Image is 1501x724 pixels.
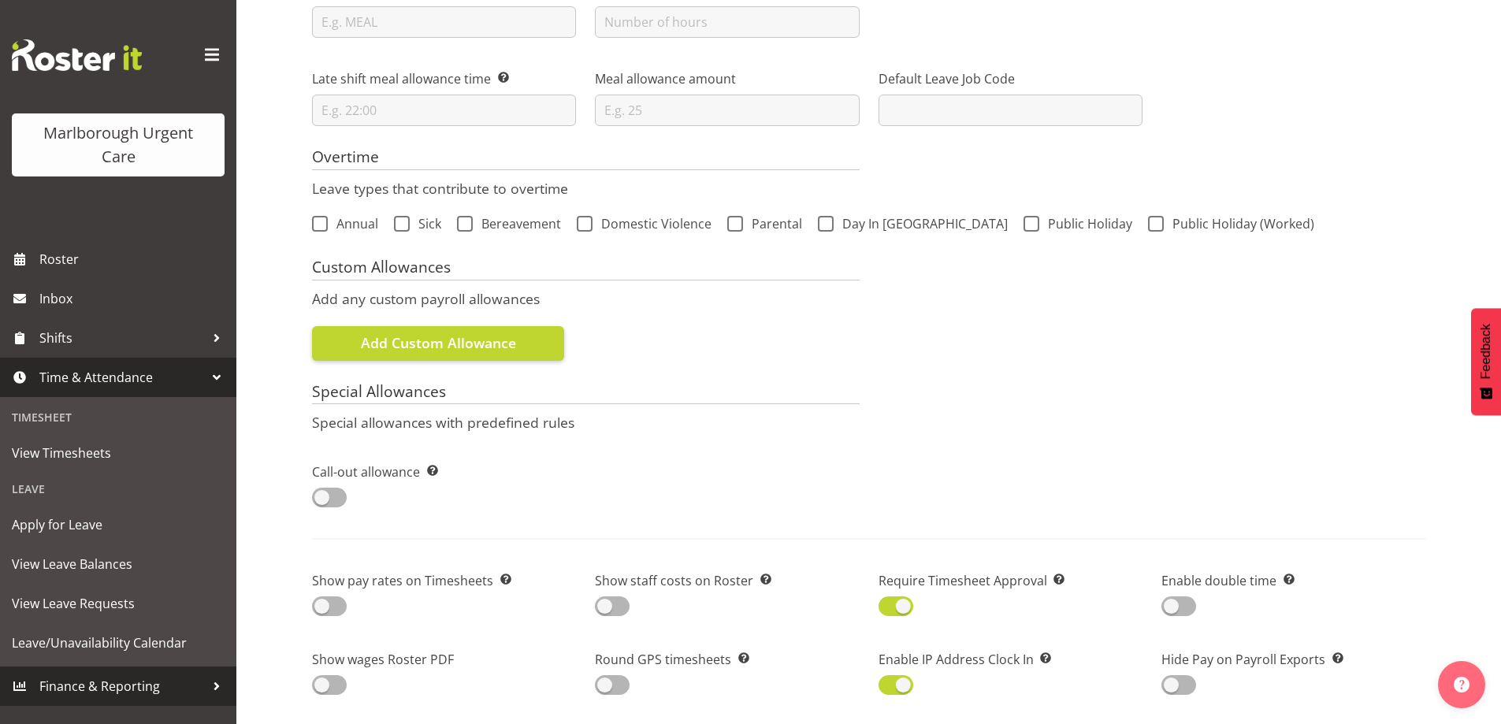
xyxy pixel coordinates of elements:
[12,513,225,537] span: Apply for Leave
[4,433,232,473] a: View Timesheets
[1164,216,1314,232] span: Public Holiday (Worked)
[12,592,225,615] span: View Leave Requests
[595,69,859,88] label: Meal allowance amount
[312,571,576,590] label: Show pay rates on Timesheets
[328,216,378,232] span: Annual
[4,623,232,663] a: Leave/Unavailability Calendar
[312,650,576,669] label: Show wages Roster PDF
[1454,677,1469,692] img: help-xxl-2.png
[12,441,225,465] span: View Timesheets
[312,326,564,361] button: Add Custom Allowance
[595,95,859,126] input: E.g. 25
[4,505,232,544] a: Apply for Leave
[39,247,228,271] span: Roster
[834,216,1008,232] span: Day In [GEOGRAPHIC_DATA]
[743,216,802,232] span: Parental
[39,674,205,698] span: Finance & Reporting
[595,650,859,669] label: Round GPS timesheets
[879,69,1142,88] label: Default Leave Job Code
[4,584,232,623] a: View Leave Requests
[410,216,441,232] span: Sick
[1161,650,1425,669] label: Hide Pay on Payroll Exports
[312,69,576,88] label: Late shift meal allowance time
[312,414,860,431] p: Special allowances with predefined rules
[12,631,225,655] span: Leave/Unavailability Calendar
[12,39,142,71] img: Rosterit website logo
[312,383,860,405] h4: Special Allowances
[312,148,860,170] h4: Overtime
[312,462,519,481] label: Call-out allowance
[39,287,228,310] span: Inbox
[1471,308,1501,415] button: Feedback - Show survey
[879,571,1142,590] label: Require Timesheet Approval
[595,571,859,590] label: Show staff costs on Roster
[4,544,232,584] a: View Leave Balances
[1479,324,1493,379] span: Feedback
[28,121,209,169] div: Marlborough Urgent Care
[879,650,1142,669] label: Enable IP Address Clock In
[1161,571,1425,590] label: Enable double time
[312,290,860,307] p: Add any custom payroll allowances
[4,473,232,505] div: Leave
[312,6,576,38] input: E.g. MEAL
[312,95,576,126] input: E.g. 22:00
[1039,216,1132,232] span: Public Holiday
[312,180,860,197] p: Leave types that contribute to overtime
[595,6,859,38] input: Number of hours
[593,216,711,232] span: Domestic Violence
[473,216,561,232] span: Bereavement
[361,332,516,353] span: Add Custom Allowance
[312,258,860,280] h4: Custom Allowances
[12,552,225,576] span: View Leave Balances
[39,366,205,389] span: Time & Attendance
[39,326,205,350] span: Shifts
[4,401,232,433] div: Timesheet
